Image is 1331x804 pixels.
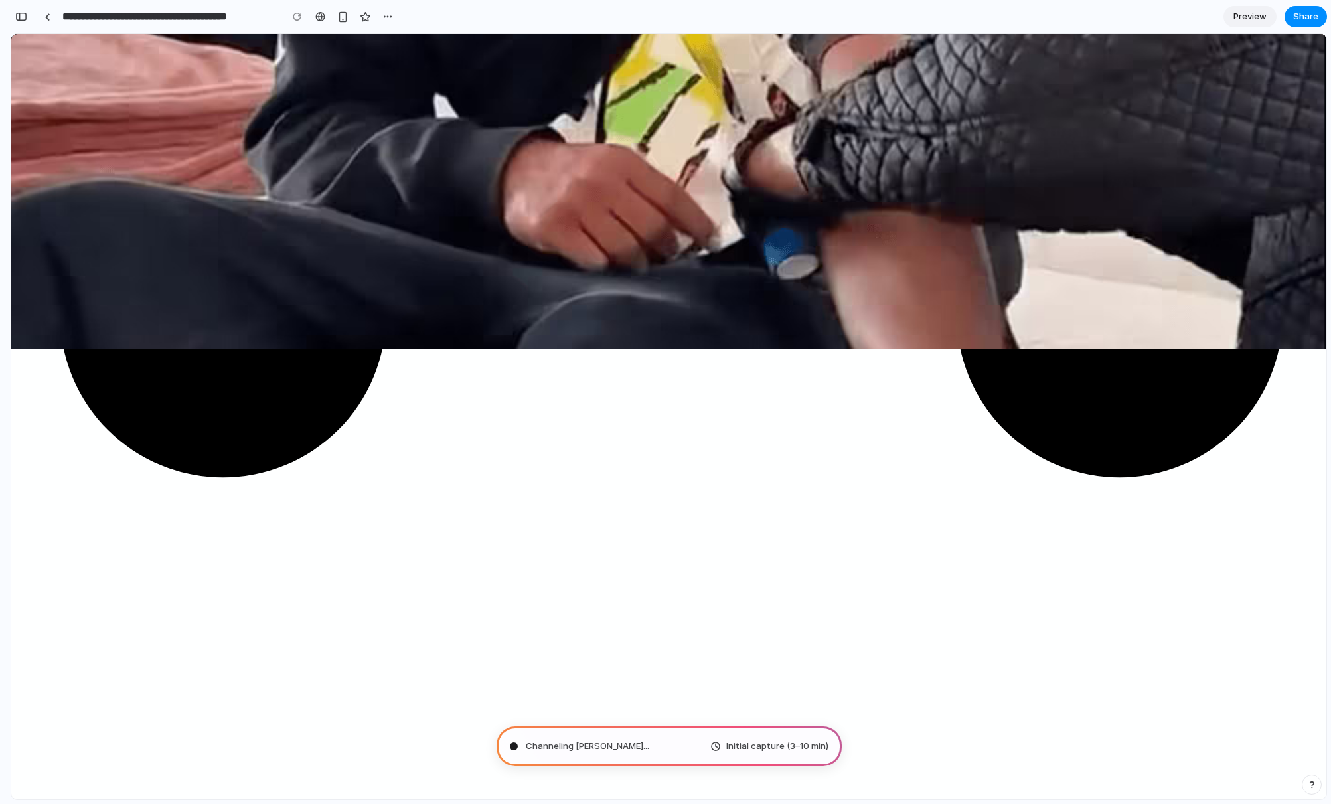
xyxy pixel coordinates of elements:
[526,740,649,753] span: Channeling [PERSON_NAME] ...
[1233,10,1267,23] span: Preview
[1285,6,1327,27] button: Share
[1293,10,1318,23] span: Share
[726,740,828,753] span: Initial capture (3–10 min)
[1223,6,1277,27] a: Preview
